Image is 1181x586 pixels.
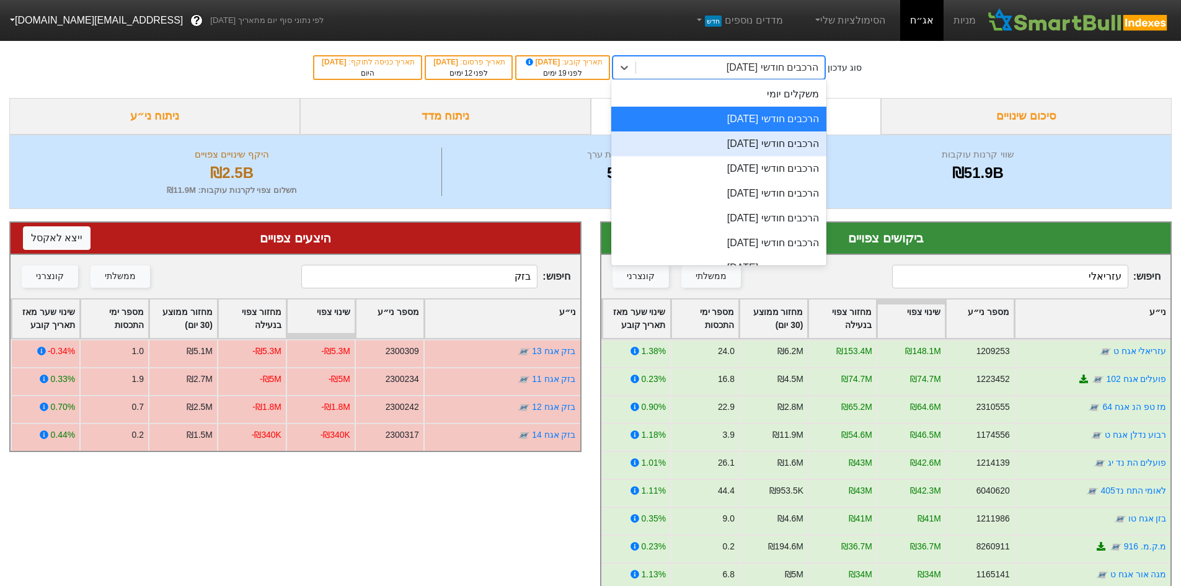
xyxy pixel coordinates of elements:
div: 574 [445,162,793,184]
div: ₪11.9M [772,428,803,442]
div: Toggle SortBy [218,300,286,338]
div: 1.18% [641,428,665,442]
div: ₪41M [917,512,940,525]
div: היצעים צפויים [23,229,568,247]
img: tase link [1095,569,1108,581]
div: Toggle SortBy [877,300,945,338]
div: ניתוח ני״ע [9,98,300,135]
div: -₪1.8M [252,401,281,414]
div: 0.44% [51,428,75,442]
a: בזק אגח 12 [532,402,575,412]
div: Toggle SortBy [287,300,355,338]
img: tase link [518,401,530,414]
div: 1223452 [976,373,1009,386]
div: 1.9 [132,373,144,386]
input: 447 רשומות... [301,265,537,288]
img: tase link [1086,485,1099,497]
div: ₪5M [784,568,803,581]
div: קונצרני [36,270,64,283]
div: ₪2.5B [25,162,438,184]
div: 0.23% [641,373,665,386]
a: רבוע נדלן אגח ט [1104,430,1166,440]
div: Toggle SortBy [671,300,739,338]
div: ₪2.5M [187,401,213,414]
div: ממשלתי [696,270,727,283]
div: ₪153.4M [836,345,872,358]
div: 1214139 [976,456,1009,469]
div: 6040620 [976,484,1009,497]
div: 2300234 [386,373,419,386]
div: 1209253 [976,345,1009,358]
div: 22.9 [717,401,734,414]
div: ₪36.7M [841,540,872,553]
div: הרכבים חודשי [DATE] [611,181,826,206]
div: היקף שינויים צפויים [25,148,438,162]
div: ₪6.2M [777,345,803,358]
span: היום [361,69,374,78]
div: -₪340K [252,428,281,442]
div: משקלים יומי [611,82,826,107]
div: הרכבים חודשי [DATE] [611,206,826,231]
img: tase link [518,429,530,442]
img: tase link [518,345,530,358]
div: 2300242 [386,401,419,414]
img: tase link [1099,345,1111,358]
div: ₪46.5M [910,428,941,442]
div: הרכבים חודשי [DATE] [611,156,826,181]
a: עזריאלי אגח ט [1113,346,1166,356]
div: ₪5.1M [187,345,213,358]
div: סיכום שינויים [881,98,1172,135]
div: 9.0 [722,512,734,525]
div: ₪41M [848,512,872,525]
div: ₪43M [848,456,872,469]
div: 0.33% [51,373,75,386]
a: בזק אגח 13 [532,346,575,356]
div: ₪4.5M [777,373,803,386]
div: ₪64.6M [910,401,941,414]
div: 0.2 [722,540,734,553]
div: -₪1.8M [321,401,350,414]
div: 1.13% [641,568,665,581]
div: ביקושים והיצעים צפויים [591,98,882,135]
div: ₪54.6M [841,428,872,442]
div: ₪953.5K [769,484,803,497]
img: tase link [1090,429,1102,442]
div: ₪65.2M [841,401,872,414]
div: Toggle SortBy [1015,300,1170,338]
div: שווי קרנות עוקבות [800,148,1156,162]
div: 0.23% [641,540,665,553]
button: קונצרני [613,265,669,288]
div: 6.8 [722,568,734,581]
img: tase link [1088,401,1100,414]
div: 16.8 [717,373,734,386]
a: בזק אגח 11 [532,374,575,384]
div: 2300309 [386,345,419,358]
div: -0.34% [48,345,75,358]
div: ₪2.8M [777,401,803,414]
div: Toggle SortBy [603,300,670,338]
span: חדש [705,16,722,27]
div: ₪2.7M [187,373,213,386]
div: 0.70% [51,401,75,414]
span: חיפוש : [301,265,570,288]
span: [DATE] [322,58,348,66]
img: tase link [518,373,530,386]
div: ₪4.6M [777,512,803,525]
img: tase link [1093,457,1105,469]
div: ₪42.6M [910,456,941,469]
div: ₪74.7M [841,373,872,386]
div: Toggle SortBy [149,300,217,338]
div: ₪34M [848,568,872,581]
div: Toggle SortBy [12,300,79,338]
div: 0.2 [132,428,144,442]
div: -₪5.3M [321,345,350,358]
div: 1.0 [132,345,144,358]
span: לפי נתוני סוף יום מתאריך [DATE] [210,14,324,27]
span: 12 [464,69,472,78]
a: מ.ק.מ. 916 [1123,541,1166,551]
div: ביקושים צפויים [614,229,1159,247]
div: ₪51.9B [800,162,1156,184]
div: קונצרני [627,270,655,283]
div: תאריך קובע : [523,56,603,68]
div: 0.90% [641,401,665,414]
